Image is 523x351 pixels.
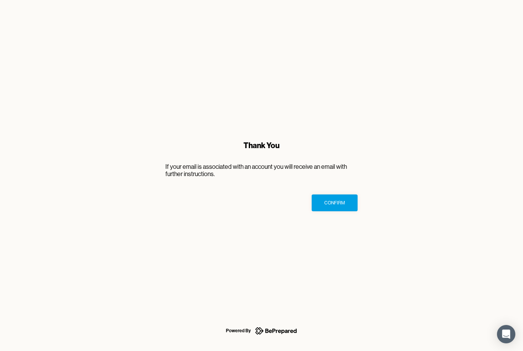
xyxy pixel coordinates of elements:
[165,140,358,151] div: Thank You
[324,199,345,207] div: Confirm
[497,325,515,343] div: Open Intercom Messenger
[226,326,251,335] div: Powered By
[165,163,358,178] p: If your email is associated with an account you will receive an email with further instructions.
[312,194,358,211] button: Confirm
